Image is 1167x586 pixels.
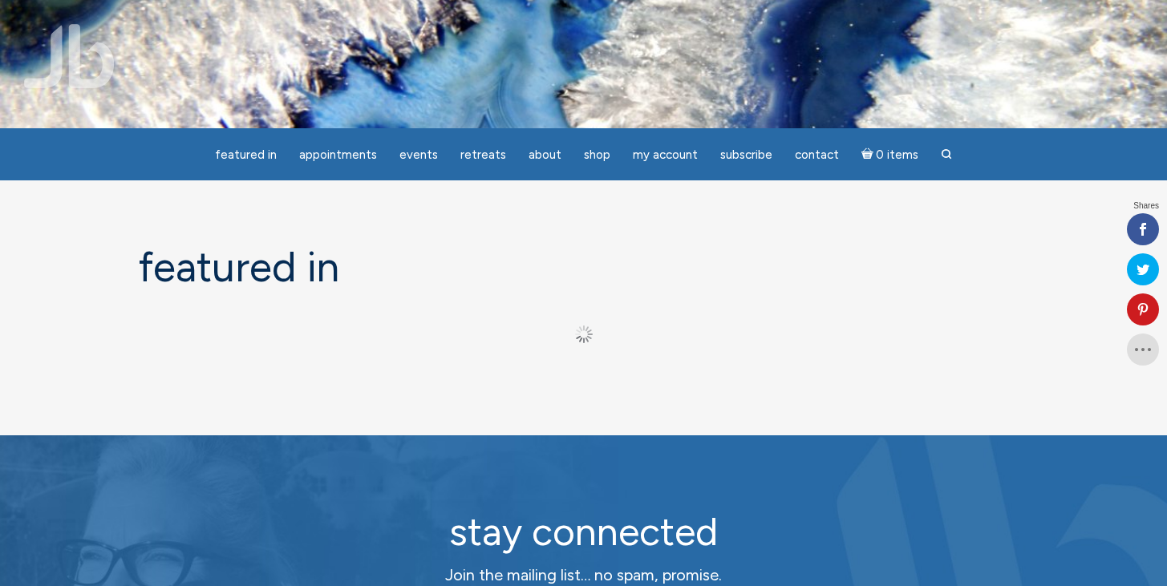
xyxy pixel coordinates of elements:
[215,148,277,162] span: featured in
[205,139,286,171] a: featured in
[633,148,698,162] span: My Account
[451,139,516,171] a: Retreats
[24,24,115,88] img: Jamie Butler. The Everyday Medium
[290,139,387,171] a: Appointments
[399,148,438,162] span: Events
[720,148,772,162] span: Subscribe
[299,511,869,553] h2: stay connected
[539,317,628,351] button: Load More
[711,139,782,171] a: Subscribe
[785,139,849,171] a: Contact
[876,149,918,161] span: 0 items
[139,245,1029,290] h1: featured in
[299,148,377,162] span: Appointments
[852,138,929,171] a: Cart0 items
[529,148,561,162] span: About
[519,139,571,171] a: About
[460,148,506,162] span: Retreats
[584,148,610,162] span: Shop
[574,139,620,171] a: Shop
[861,148,877,162] i: Cart
[623,139,707,171] a: My Account
[390,139,448,171] a: Events
[795,148,839,162] span: Contact
[1133,202,1159,210] span: Shares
